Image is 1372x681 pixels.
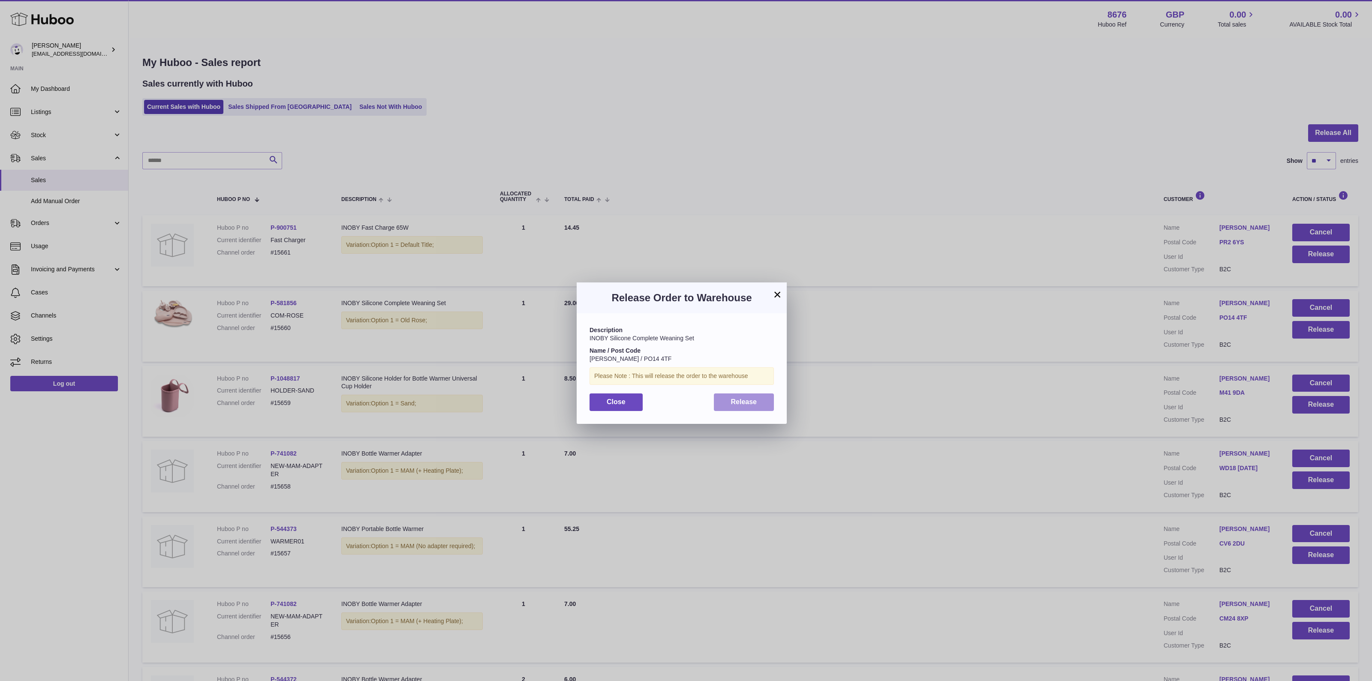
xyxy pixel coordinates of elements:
span: Close [607,398,626,405]
h3: Release Order to Warehouse [590,291,774,305]
button: Close [590,393,643,411]
strong: Description [590,327,623,333]
span: Release [731,398,757,405]
strong: Name / Post Code [590,347,641,354]
button: × [772,289,782,300]
div: Please Note : This will release the order to the warehouse [590,367,774,385]
span: [PERSON_NAME] / PO14 4TF [590,355,671,362]
span: INOBY Silicone Complete Weaning Set [590,335,694,342]
button: Release [714,393,774,411]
